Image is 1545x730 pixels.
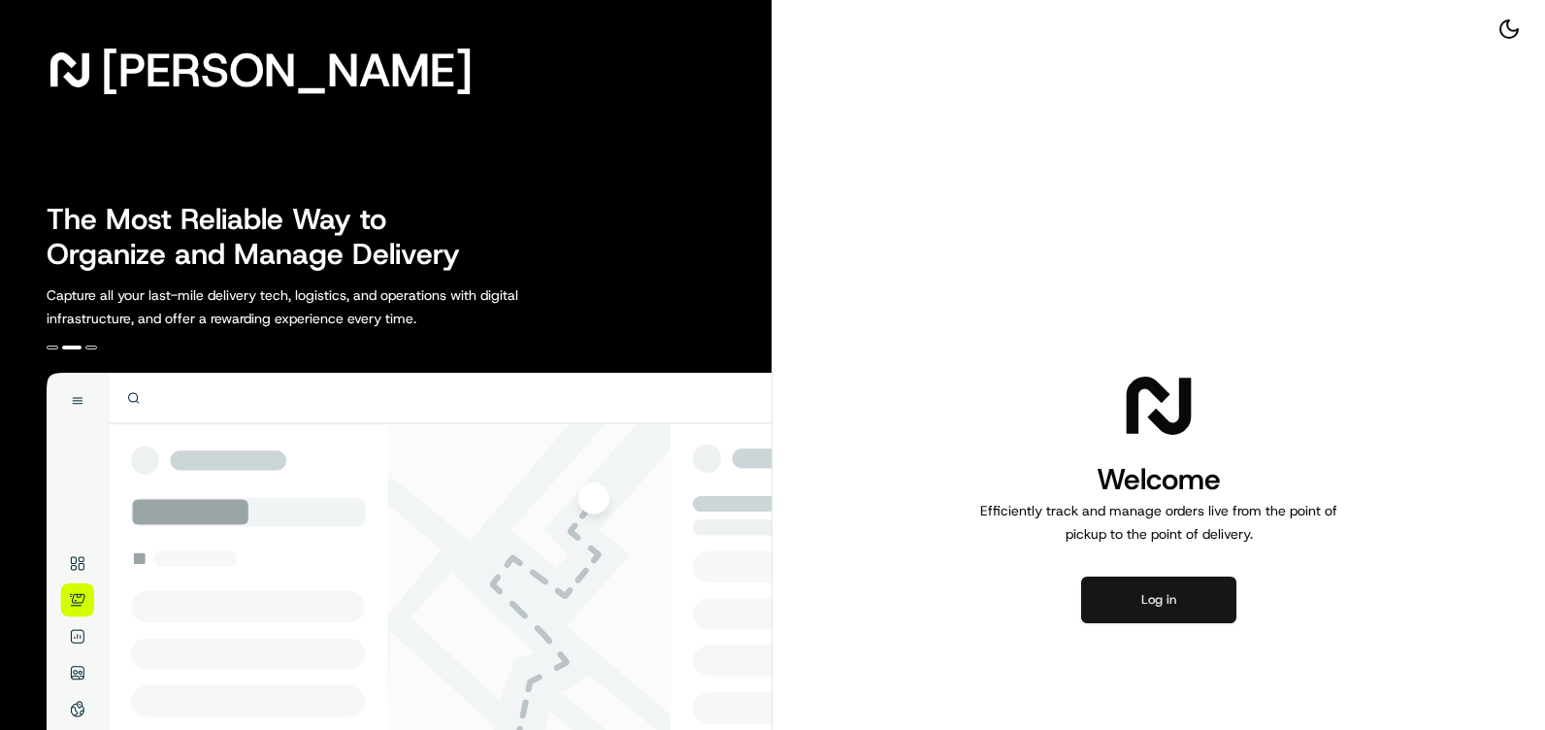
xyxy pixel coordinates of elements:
[1081,577,1236,623] button: Log in
[47,202,481,272] h2: The Most Reliable Way to Organize and Manage Delivery
[47,283,606,330] p: Capture all your last-mile delivery tech, logistics, and operations with digital infrastructure, ...
[972,499,1345,546] p: Efficiently track and manage orders live from the point of pickup to the point of delivery.
[101,50,473,89] span: [PERSON_NAME]
[972,460,1345,499] h1: Welcome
